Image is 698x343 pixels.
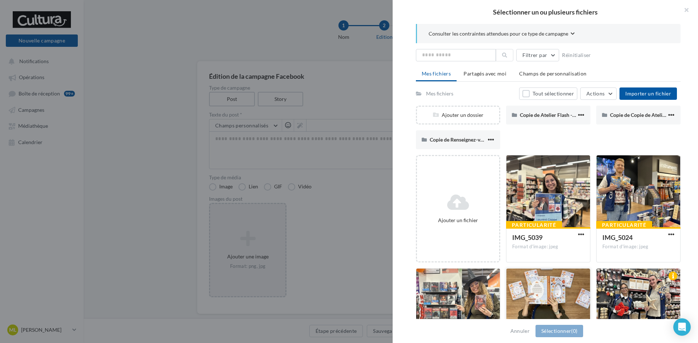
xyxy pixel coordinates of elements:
button: Annuler [508,327,533,335]
h2: Sélectionner un ou plusieurs fichiers [404,9,686,15]
div: Particularité [596,221,652,229]
div: Particularité [506,221,562,229]
span: Copie de Renseignez-vous auprès de nos conseillers. [430,136,547,143]
button: Sélectionner(0) [535,325,583,337]
span: IMG_5024 [602,233,633,241]
span: Champs de personnalisation [519,70,586,77]
span: (0) [571,328,577,334]
div: Ajouter un fichier [420,217,496,224]
button: Tout sélectionner [519,87,577,100]
span: Consulter les contraintes attendues pour ce type de campagne [429,30,568,37]
div: Format d'image: jpeg [602,244,674,250]
button: Consulter les contraintes attendues pour ce type de campagne [429,30,575,39]
button: Importer un fichier [619,87,677,100]
div: Ajouter un dossier [417,111,499,119]
span: Partagés avec moi [464,70,506,77]
span: Actions [586,90,605,97]
button: Actions [580,87,617,100]
span: IMG_5039 [512,233,542,241]
button: Filtrer par [516,49,559,61]
span: Mes fichiers [422,70,451,77]
span: Importer un fichier [625,90,671,97]
div: Format d'image: jpeg [512,244,584,250]
div: Mes fichiers [426,90,453,97]
span: Copie de Atelier Flash - 30 min [520,112,589,118]
div: Open Intercom Messenger [673,318,691,336]
button: Réinitialiser [559,51,594,60]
